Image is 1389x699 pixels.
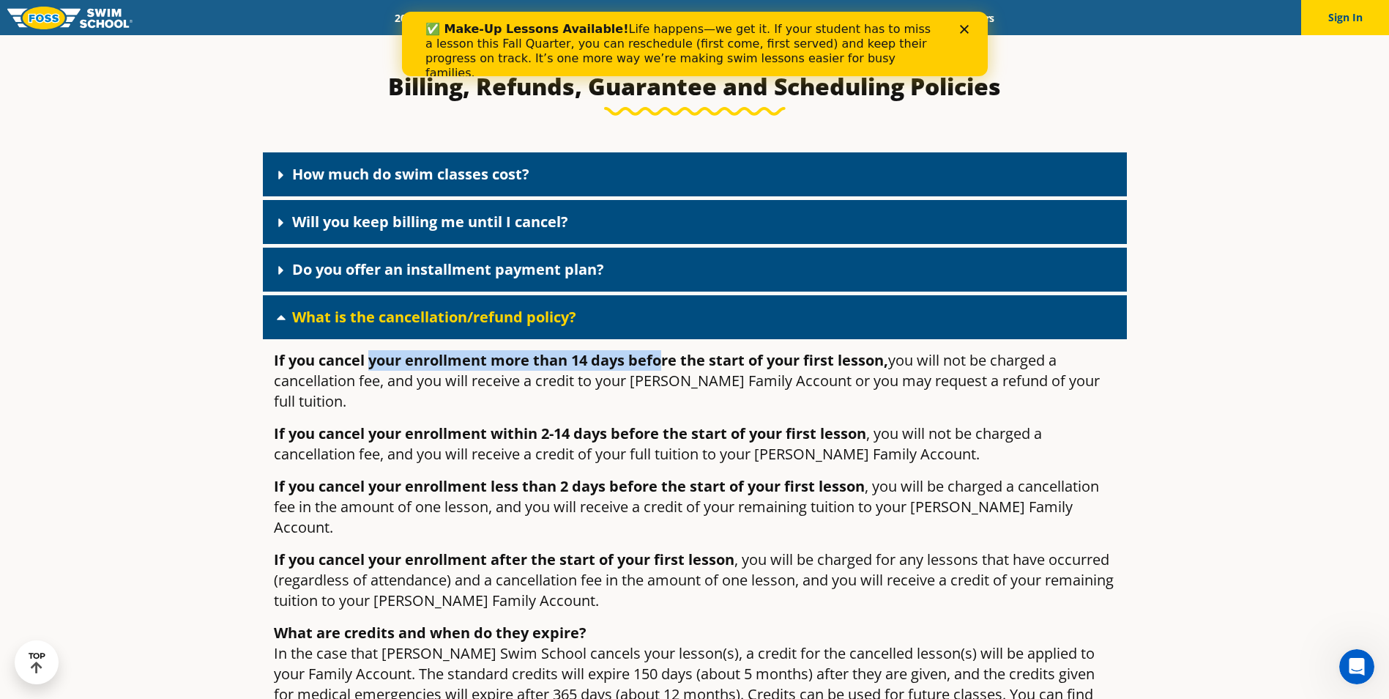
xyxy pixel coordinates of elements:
div: Close [558,13,573,22]
div: What is the cancellation/refund policy? [263,295,1127,339]
p: , you will be charged a cancellation fee in the amount of one lesson, and you will receive a cred... [274,476,1116,538]
div: Life happens—we get it. If your student has to miss a lesson this Fall Quarter, you can reschedul... [23,10,539,69]
div: Do you offer an installment payment plan? [263,248,1127,292]
p: you will not be charged a cancellation fee, and you will receive a credit to your [PERSON_NAME] F... [274,350,1116,412]
iframe: Intercom live chat [1339,649,1374,684]
a: Do you offer an installment payment plan? [292,259,604,279]
div: Will you keep billing me until I cancel? [263,200,1127,244]
strong: If you cancel your enrollment within 2-14 days before the start of your first lesson [274,424,866,443]
a: Blog [900,11,946,25]
a: Schools [474,11,535,25]
b: ✅ Make-Up Lessons Available! [23,10,226,24]
a: Swim Path® Program [535,11,663,25]
a: 2025 Calendar [382,11,474,25]
div: TOP [29,651,45,674]
strong: If you cancel your enrollment after the start of your first lesson [274,550,734,569]
p: , you will be charged for any lessons that have occurred (regardless of attendance) and a cancell... [274,550,1116,611]
strong: If you cancel your enrollment more than 14 days before the start of your first lesson, [274,350,888,370]
a: How much do swim classes cost? [292,164,529,184]
div: How much do swim classes cost? [263,152,1127,196]
a: Will you keep billing me until I cancel? [292,212,568,232]
a: Careers [946,11,1007,25]
img: FOSS Swim School Logo [7,7,133,29]
a: What is the cancellation/refund policy? [292,307,576,327]
h3: Billing, Refunds, Guarantee and Scheduling Policies [349,72,1040,101]
a: About FOSS [663,11,745,25]
a: Swim Like [PERSON_NAME] [745,11,901,25]
strong: What are credits and when do they expire? [274,623,586,643]
p: , you will not be charged a cancellation fee, and you will receive a credit of your full tuition ... [274,424,1116,465]
iframe: Intercom live chat banner [402,12,988,76]
strong: If you cancel your enrollment less than 2 days before the start of your first lesson [274,476,865,496]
